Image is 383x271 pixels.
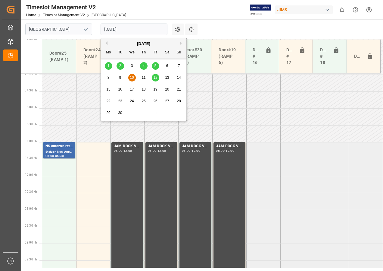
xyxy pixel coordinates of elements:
[130,87,134,91] span: 17
[175,62,183,70] div: Choose Sunday, September 7th, 2025
[152,86,159,93] div: Choose Friday, September 19th, 2025
[105,49,112,56] div: Mo
[25,139,37,143] span: 06:00 Hr
[101,24,167,35] input: DD-MM-YYYY
[335,3,349,17] button: show 0 new notifications
[152,62,159,70] div: Choose Friday, September 5th, 2025
[128,86,136,93] div: Choose Wednesday, September 17th, 2025
[105,109,112,117] div: Choose Monday, September 29th, 2025
[275,5,333,14] div: JIMS
[119,75,121,80] span: 9
[130,99,134,103] span: 24
[318,44,330,68] div: Doors # 18
[25,106,37,109] span: 05:00 Hr
[128,74,136,81] div: Choose Wednesday, September 10th, 2025
[163,97,171,105] div: Choose Saturday, September 27th, 2025
[43,13,85,17] a: Timeslot Management V2
[182,143,209,149] div: JAM DOCK VOLUME CONTROL
[153,99,157,103] span: 26
[163,49,171,56] div: Sa
[175,86,183,93] div: Choose Sunday, September 21st, 2025
[107,64,110,68] span: 1
[25,190,37,193] span: 07:30 Hr
[25,224,37,227] span: 08:30 Hr
[140,97,148,105] div: Choose Thursday, September 25th, 2025
[26,3,126,12] div: Timeslot Management V2
[81,44,105,68] div: Door#24 (RAMP 2)
[349,3,362,17] button: Help Center
[191,149,200,152] div: 12:00
[152,97,159,105] div: Choose Friday, September 26th, 2025
[123,149,123,152] div: -
[142,99,145,103] span: 25
[114,143,141,149] div: JAM DOCK VOLUME CONTROL
[177,99,181,103] span: 28
[175,49,183,56] div: Su
[25,207,37,210] span: 08:00 Hr
[157,149,157,152] div: -
[118,87,122,91] span: 16
[118,111,122,115] span: 30
[178,64,180,68] span: 7
[105,74,112,81] div: Choose Monday, September 8th, 2025
[25,241,37,244] span: 09:00 Hr
[55,155,64,157] div: 06:30
[166,64,168,68] span: 6
[105,86,112,93] div: Choose Monday, September 15th, 2025
[104,41,107,45] button: Previous Month
[177,75,181,80] span: 14
[216,44,240,68] div: Door#19 (RAMP 6)
[225,149,226,152] div: -
[154,64,157,68] span: 5
[117,86,124,93] div: Choose Tuesday, September 16th, 2025
[106,111,110,115] span: 29
[128,49,136,56] div: We
[101,41,186,47] div: [DATE]
[105,97,112,105] div: Choose Monday, September 22nd, 2025
[25,24,92,35] input: Type to search/select
[25,123,37,126] span: 05:30 Hr
[182,44,206,68] div: Door#20 (RAMP 5)
[128,62,136,70] div: Choose Wednesday, September 3rd, 2025
[165,99,169,103] span: 27
[152,74,159,81] div: Choose Friday, September 12th, 2025
[177,87,181,91] span: 21
[142,87,145,91] span: 18
[25,173,37,177] span: 07:00 Hr
[152,49,159,56] div: Fr
[148,143,175,149] div: JAM DOCK VOLUME CONTROL
[180,41,184,45] button: Next Month
[182,149,191,152] div: 06:00
[54,155,55,157] div: -
[140,62,148,70] div: Choose Thursday, September 4th, 2025
[45,155,54,157] div: 06:00
[117,62,124,70] div: Choose Tuesday, September 2nd, 2025
[163,86,171,93] div: Choose Saturday, September 20th, 2025
[275,4,335,15] button: JIMS
[216,149,225,152] div: 06:00
[352,51,364,62] div: Door#23
[114,149,123,152] div: 06:00
[163,74,171,81] div: Choose Saturday, September 13th, 2025
[117,74,124,81] div: Choose Tuesday, September 9th, 2025
[165,87,169,91] span: 20
[153,87,157,91] span: 19
[117,49,124,56] div: Tu
[191,149,191,152] div: -
[165,75,169,80] span: 13
[216,143,243,149] div: JAM DOCK VOLUME CONTROL
[106,87,110,91] span: 15
[143,64,145,68] span: 4
[128,97,136,105] div: Choose Wednesday, September 24th, 2025
[226,149,234,152] div: 12:00
[140,86,148,93] div: Choose Thursday, September 18th, 2025
[163,62,171,70] div: Choose Saturday, September 6th, 2025
[118,99,122,103] span: 23
[175,97,183,105] div: Choose Sunday, September 28th, 2025
[157,149,166,152] div: 12:00
[250,5,271,15] img: Exertis%20JAM%20-%20Email%20Logo.jpg_1722504956.jpg
[45,149,73,155] div: Status - New Appointment
[140,74,148,81] div: Choose Thursday, September 11th, 2025
[175,74,183,81] div: Choose Sunday, September 14th, 2025
[103,60,185,119] div: month 2025-09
